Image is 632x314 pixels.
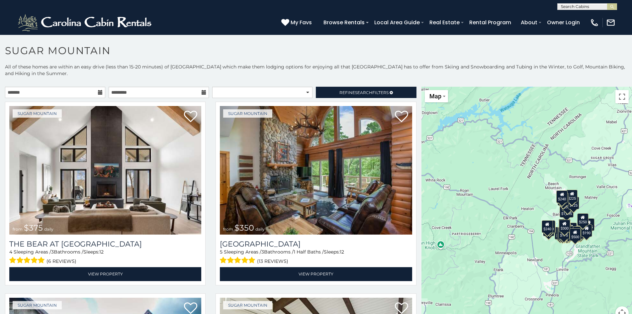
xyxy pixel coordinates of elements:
a: Browse Rentals [320,17,368,28]
span: daily [44,227,53,232]
div: $225 [544,221,556,234]
div: $125 [568,197,579,209]
span: from [223,227,233,232]
a: from $375 daily [9,106,201,235]
a: Sugar Mountain [13,301,62,309]
img: White-1-2.png [17,13,154,33]
span: 3 [51,249,54,255]
span: 12 [340,249,344,255]
img: 1714398141_thumbnail.jpeg [220,106,412,235]
div: $155 [583,218,594,231]
a: Local Area Guide [371,17,423,28]
div: $190 [559,219,570,232]
a: RefineSearchFilters [316,87,416,98]
div: $190 [581,224,592,237]
a: Real Estate [426,17,463,28]
span: Search [355,90,372,95]
span: (6 reviews) [46,257,76,265]
div: $240 [556,190,568,203]
h3: The Bear At Sugar Mountain [9,240,201,249]
button: Change map style [425,90,448,102]
a: About [517,17,541,28]
a: Rental Program [466,17,514,28]
h3: Grouse Moor Lodge [220,240,412,249]
span: 5 [220,249,223,255]
div: $300 [559,219,570,232]
button: Toggle fullscreen view [615,90,629,103]
div: $350 [562,198,573,211]
span: $375 [24,223,43,233]
div: $1,095 [560,205,574,218]
a: View Property [9,267,201,281]
a: My Favs [281,18,314,27]
div: $240 [541,220,553,233]
div: $195 [573,226,584,239]
a: Add to favorites [395,110,408,124]
span: 3 [261,249,264,255]
div: $200 [565,223,577,235]
div: $175 [558,227,570,239]
a: Owner Login [544,17,583,28]
a: from $350 daily [220,106,412,235]
div: $355 [543,223,554,236]
div: $155 [557,227,568,240]
a: Add to favorites [184,110,197,124]
div: $170 [558,193,569,205]
a: Sugar Mountain [223,301,272,309]
a: Sugar Mountain [223,109,272,118]
span: 4 [9,249,12,255]
a: [GEOGRAPHIC_DATA] [220,240,412,249]
div: $500 [570,228,581,241]
span: Refine Filters [339,90,389,95]
span: (13 reviews) [257,257,288,265]
span: from [13,227,23,232]
div: $265 [559,219,570,232]
span: 1 Half Baths / [294,249,324,255]
img: phone-regular-white.png [590,18,599,27]
div: $210 [544,220,555,233]
span: My Favs [291,18,312,27]
span: 12 [99,249,104,255]
div: $250 [577,213,588,226]
span: $350 [234,223,254,233]
div: $225 [566,190,578,202]
span: daily [255,227,265,232]
a: View Property [220,267,412,281]
a: The Bear At [GEOGRAPHIC_DATA] [9,240,201,249]
img: mail-regular-white.png [606,18,615,27]
div: $350 [561,227,573,240]
div: Sleeping Areas / Bathrooms / Sleeps: [9,249,201,265]
span: Map [429,93,441,100]
img: 1714387646_thumbnail.jpeg [9,106,201,235]
a: Sugar Mountain [13,109,62,118]
div: Sleeping Areas / Bathrooms / Sleeps: [220,249,412,265]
